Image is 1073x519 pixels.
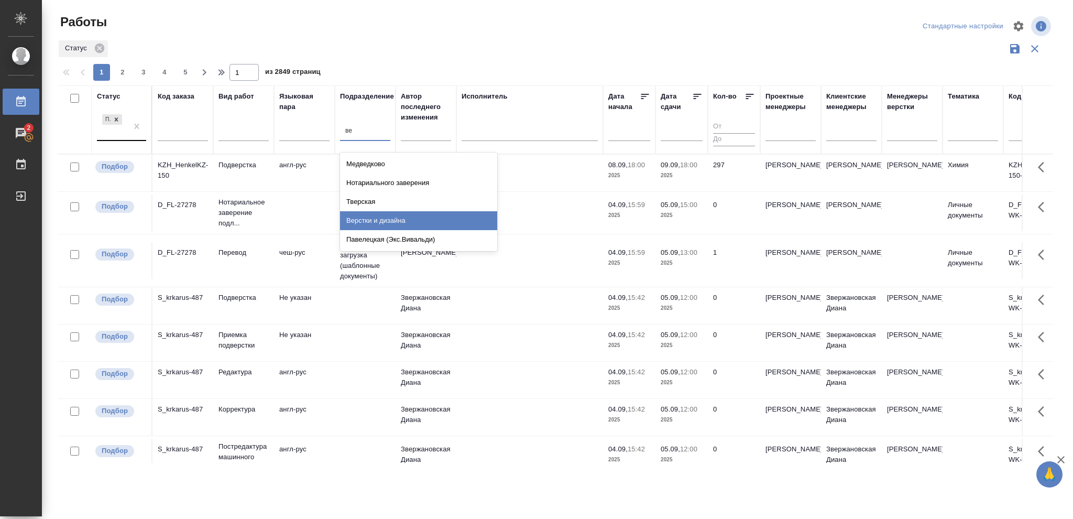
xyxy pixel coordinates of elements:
[274,287,335,324] td: Не указан
[608,161,628,169] p: 08.09,
[274,362,335,398] td: англ-рус
[1032,155,1057,180] button: Здесь прячутся важные кнопки
[158,160,208,181] div: KZH_HenkelKZ-150
[1003,155,1064,191] td: KZH_HenkelKZ-150-WK-016
[661,303,703,313] p: 2025
[661,258,703,268] p: 2025
[765,91,816,112] div: Проектные менеджеры
[661,377,703,388] p: 2025
[1032,362,1057,387] button: Здесь прячутся важные кнопки
[396,439,456,475] td: Звержановская Диана
[1032,287,1057,312] button: Здесь прячутся важные кнопки
[1003,194,1064,231] td: D_FL-27278-WK-008
[661,201,680,209] p: 05.09,
[114,67,131,78] span: 2
[608,210,650,221] p: 2025
[1003,399,1064,436] td: S_krkarus-487-WK-005
[608,368,628,376] p: 04.09,
[661,415,703,425] p: 2025
[1006,14,1031,39] span: Настроить таблицу
[65,43,91,53] p: Статус
[608,415,650,425] p: 2025
[94,160,146,174] div: Можно подбирать исполнителей
[94,367,146,381] div: Можно подбирать исполнителей
[20,123,37,133] span: 2
[1003,242,1064,279] td: D_FL-27278-WK-004
[177,67,194,78] span: 5
[680,368,697,376] p: 12:00
[1041,463,1058,485] span: 🙏
[102,446,128,456] p: Подбор
[887,160,937,170] p: [PERSON_NAME]
[158,200,208,210] div: D_FL-27278
[102,201,128,212] p: Подбор
[821,399,882,436] td: Звержановская Диана
[608,455,650,465] p: 2025
[661,368,680,376] p: 05.09,
[661,331,680,339] p: 05.09,
[760,325,821,361] td: [PERSON_NAME]
[760,194,821,231] td: [PERSON_NAME]
[708,287,760,324] td: 0
[680,405,697,413] p: 12:00
[821,287,882,324] td: Звержановская Диана
[1025,39,1045,59] button: Сбросить фильтры
[218,247,269,258] p: Перевод
[948,247,998,268] p: Личные документы
[218,293,269,303] p: Подверстка
[396,399,456,436] td: Звержановская Диана
[94,293,146,307] div: Можно подбирать исполнителей
[826,91,877,112] div: Клиентские менеджеры
[661,445,680,453] p: 05.09,
[760,242,821,279] td: [PERSON_NAME]
[948,160,998,170] p: Химия
[158,444,208,455] div: S_krkarus-487
[680,161,697,169] p: 18:00
[661,210,703,221] p: 2025
[59,40,108,57] div: Статус
[760,155,821,191] td: [PERSON_NAME]
[708,439,760,475] td: 0
[218,441,269,473] p: Постредактура машинного пер...
[887,404,937,415] p: [PERSON_NAME]
[97,91,121,102] div: Статус
[401,91,451,123] div: Автор последнего изменения
[661,340,703,351] p: 2025
[1003,287,1064,324] td: S_krkarus-487-WK-009
[58,14,107,30] span: Работы
[680,248,697,256] p: 13:00
[340,91,394,102] div: Подразделение
[608,340,650,351] p: 2025
[760,399,821,436] td: [PERSON_NAME]
[102,294,128,305] p: Подбор
[760,439,821,475] td: [PERSON_NAME]
[608,170,650,181] p: 2025
[101,113,123,126] div: Подбор
[608,303,650,313] p: 2025
[821,325,882,361] td: Звержановская Диана
[708,325,760,361] td: 0
[158,247,208,258] div: D_FL-27278
[821,362,882,398] td: Звержановская Диана
[218,91,254,102] div: Вид работ
[396,242,456,279] td: [PERSON_NAME]
[94,247,146,262] div: Можно подбирать исполнителей
[608,331,628,339] p: 04.09,
[608,201,628,209] p: 04.09,
[680,445,697,453] p: 12:00
[628,368,645,376] p: 15:42
[340,211,497,230] div: Верстки и дизайна
[396,325,456,361] td: Звержановская Диана
[661,170,703,181] p: 2025
[628,248,645,256] p: 15:59
[821,194,882,231] td: [PERSON_NAME]
[158,91,194,102] div: Код заказа
[114,64,131,81] button: 2
[279,91,330,112] div: Языковая пара
[274,439,335,475] td: англ-рус
[680,294,697,301] p: 12:00
[680,201,697,209] p: 15:00
[713,121,755,134] input: От
[340,192,497,211] div: Тверская
[462,91,508,102] div: Исполнитель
